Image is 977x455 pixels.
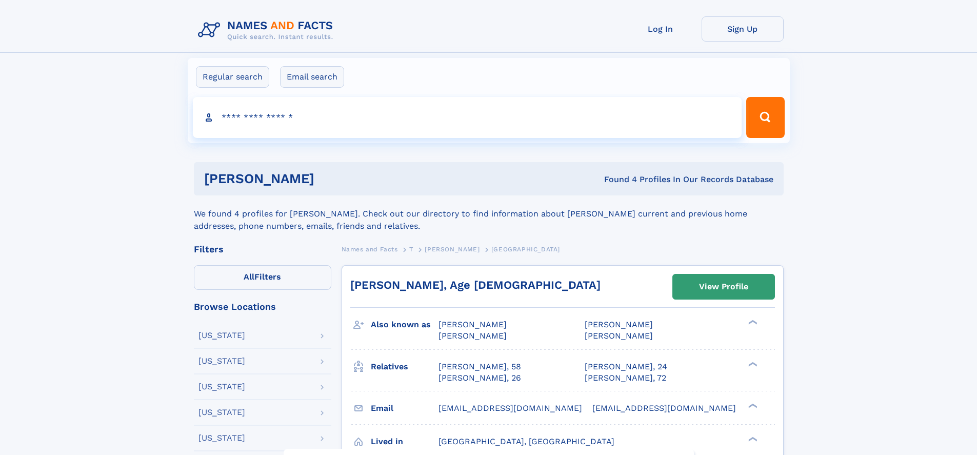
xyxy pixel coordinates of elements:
[620,16,702,42] a: Log In
[438,372,521,384] a: [PERSON_NAME], 26
[194,302,331,311] div: Browse Locations
[409,246,413,253] span: T
[350,279,601,291] a: [PERSON_NAME], Age [DEMOGRAPHIC_DATA]
[198,357,245,365] div: [US_STATE]
[371,358,438,375] h3: Relatives
[585,372,666,384] a: [PERSON_NAME], 72
[342,243,398,255] a: Names and Facts
[702,16,784,42] a: Sign Up
[198,434,245,442] div: [US_STATE]
[425,246,480,253] span: [PERSON_NAME]
[371,433,438,450] h3: Lived in
[585,320,653,329] span: [PERSON_NAME]
[280,66,344,88] label: Email search
[585,331,653,341] span: [PERSON_NAME]
[194,245,331,254] div: Filters
[438,361,521,372] a: [PERSON_NAME], 58
[459,174,773,185] div: Found 4 Profiles In Our Records Database
[194,16,342,44] img: Logo Names and Facts
[699,275,748,299] div: View Profile
[198,331,245,340] div: [US_STATE]
[746,319,758,326] div: ❯
[746,361,758,367] div: ❯
[204,172,460,185] h1: [PERSON_NAME]
[746,436,758,442] div: ❯
[438,331,507,341] span: [PERSON_NAME]
[592,403,736,413] span: [EMAIL_ADDRESS][DOMAIN_NAME]
[585,361,667,372] a: [PERSON_NAME], 24
[371,400,438,417] h3: Email
[746,402,758,409] div: ❯
[438,403,582,413] span: [EMAIL_ADDRESS][DOMAIN_NAME]
[438,320,507,329] span: [PERSON_NAME]
[425,243,480,255] a: [PERSON_NAME]
[673,274,774,299] a: View Profile
[194,195,784,232] div: We found 4 profiles for [PERSON_NAME]. Check out our directory to find information about [PERSON_...
[198,408,245,417] div: [US_STATE]
[371,316,438,333] h3: Also known as
[198,383,245,391] div: [US_STATE]
[491,246,560,253] span: [GEOGRAPHIC_DATA]
[196,66,269,88] label: Regular search
[746,97,784,138] button: Search Button
[193,97,742,138] input: search input
[194,265,331,290] label: Filters
[244,272,254,282] span: All
[438,437,614,446] span: [GEOGRAPHIC_DATA], [GEOGRAPHIC_DATA]
[409,243,413,255] a: T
